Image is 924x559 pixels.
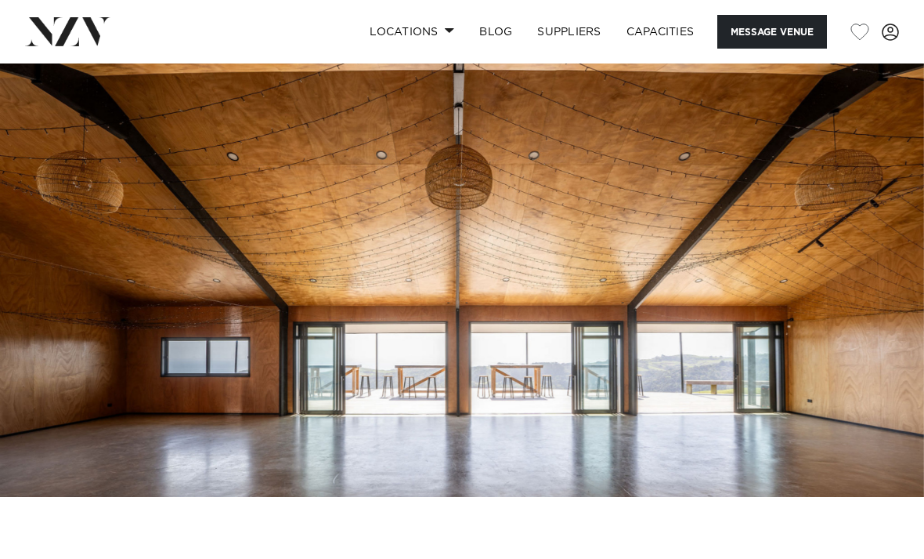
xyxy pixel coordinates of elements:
a: Locations [357,15,467,49]
button: Message Venue [717,15,827,49]
a: BLOG [467,15,525,49]
a: SUPPLIERS [525,15,613,49]
img: nzv-logo.png [25,17,110,45]
a: Capacities [614,15,707,49]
